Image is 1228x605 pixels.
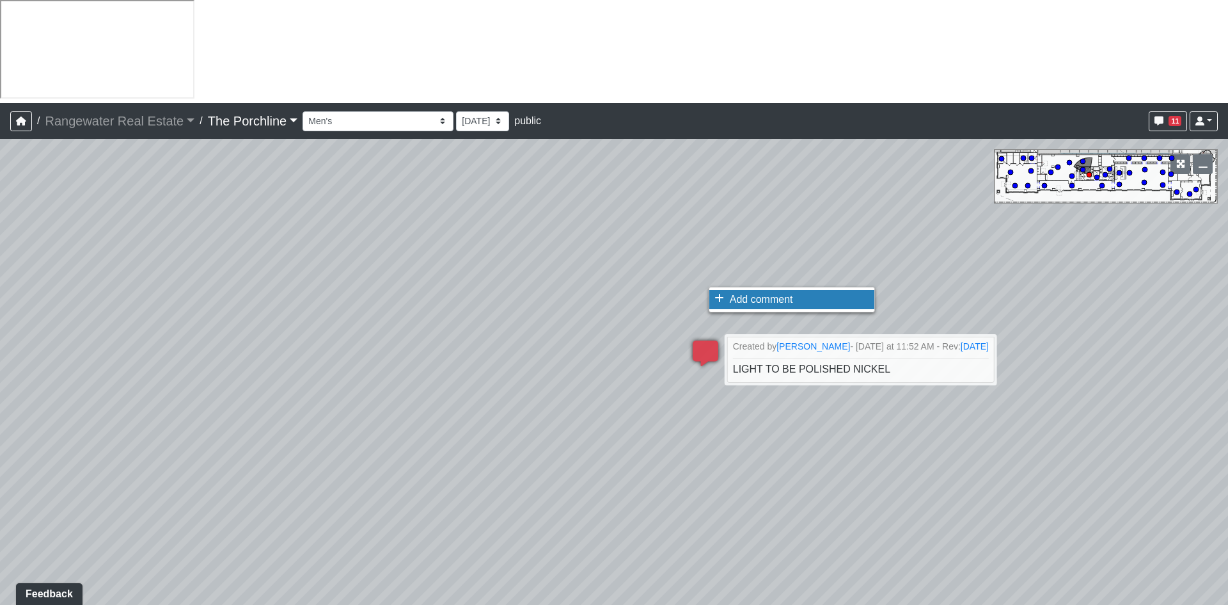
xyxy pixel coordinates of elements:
a: Rangewater Real Estate [45,108,194,134]
a: The Porchline [208,108,298,134]
span: public [514,115,541,126]
span: / [194,108,207,134]
span: / [32,108,45,134]
iframe: Ybug feedback widget [10,579,85,605]
button: 11 [1149,111,1187,131]
span: Add comment [730,294,793,305]
span: 11 [1169,116,1181,126]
